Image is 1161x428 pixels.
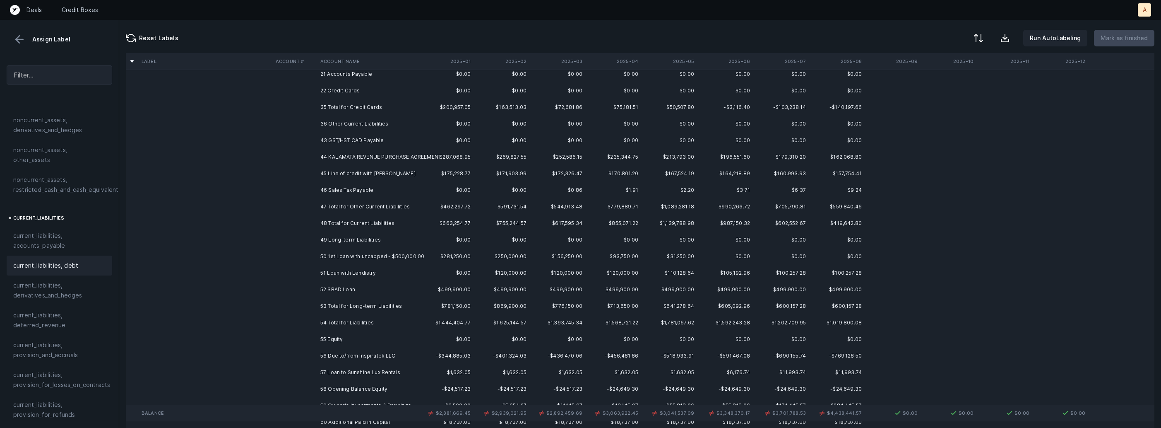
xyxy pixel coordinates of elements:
td: -$690,155.74 [753,348,809,364]
td: $0.00 [530,331,586,348]
td: $755,244.57 [474,215,530,232]
td: 21 Accounts Payable [317,66,418,82]
td: $2,881,669.45 [418,405,474,421]
img: 7413b82b75c0d00168ab4a076994095f.svg [1005,408,1014,418]
td: $3,041,537.09 [642,405,697,421]
td: $499,900.00 [753,281,809,298]
td: $100,257.28 [809,265,865,281]
td: $163,513.03 [474,99,530,116]
button: Reset Labels [119,30,185,46]
td: $250,000.00 [474,248,530,265]
td: $0.00 [697,132,753,149]
th: 2025-01 [418,53,474,70]
td: $462,297.72 [418,198,474,215]
span: current_liabilities, deferred_revenue [13,310,106,330]
td: $0.00 [697,232,753,248]
td: $0.00 [753,132,809,149]
td: $0.00 [418,232,474,248]
td: $287,068.95 [418,149,474,165]
td: $156,250.00 [530,248,586,265]
td: -$140,197.66 [809,99,865,116]
td: -$436,470.06 [530,348,586,364]
td: $0.00 [809,248,865,265]
td: $120,000.00 [530,265,586,281]
td: -$591,467.08 [697,348,753,364]
img: 2d4cea4e0e7287338f84d783c1d74d81.svg [536,408,546,418]
td: 36 Other Current Liabilities [317,116,418,132]
th: Label [138,53,272,70]
img: 2d4cea4e0e7287338f84d783c1d74d81.svg [426,408,436,418]
td: $605,092.96 [697,298,753,314]
td: $5,654.27 [474,397,530,414]
td: $0.00 [530,232,586,248]
button: Run AutoLabeling [1023,30,1087,46]
td: $591,731.54 [474,198,530,215]
td: -$24,649.30 [642,381,697,397]
td: $0.00 [586,132,642,149]
td: $987,150.32 [697,215,753,232]
td: $1,632.05 [642,364,697,381]
th: 2025-09 [865,53,921,70]
td: $0.00 [586,66,642,82]
td: $0.00 [753,116,809,132]
td: $3,701,788.53 [753,405,809,421]
th: 2025-06 [697,53,753,70]
td: 45 Line of credit with [PERSON_NAME] [317,165,418,182]
a: Credit Boxes [62,6,98,14]
th: 2025-11 [977,53,1033,70]
td: $31,250.00 [642,248,697,265]
td: $11,993.74 [753,364,809,381]
td: $0.00 [753,232,809,248]
td: $0.00 [418,82,474,99]
td: $0.00 [642,82,697,99]
td: 48 Total for Current Liabilities [317,215,418,232]
td: $160,993.93 [753,165,809,182]
th: 2025-05 [642,53,697,70]
td: $0.00 [418,182,474,198]
td: $781,150.00 [418,298,474,314]
td: $0.00 [921,405,977,421]
td: -$24,517.23 [418,381,474,397]
img: 2d4cea4e0e7287338f84d783c1d74d81.svg [762,408,772,418]
td: $0.00 [530,82,586,99]
button: Mark as finished [1094,30,1154,46]
td: $179,310.20 [753,149,809,165]
td: -$3,116.40 [697,99,753,116]
span: current_liabilities [13,213,64,223]
td: $713,650.00 [586,298,642,314]
td: $6,176.74 [697,364,753,381]
td: $105,192.96 [697,265,753,281]
a: Deals [26,6,42,14]
td: $499,900.00 [530,281,586,298]
td: 54 Total for Liabilities [317,314,418,331]
th: Account # [272,53,317,70]
td: -$55,818.06 [642,397,697,414]
td: $0.00 [586,331,642,348]
td: $0.00 [418,66,474,82]
td: $0.00 [418,265,474,281]
td: $869,900.00 [474,298,530,314]
td: $1,592,243.28 [697,314,753,331]
td: $602,552.67 [753,215,809,232]
td: $1,202,709.95 [753,314,809,331]
td: $269,827.55 [474,149,530,165]
th: 2025-04 [586,53,642,70]
td: $0.00 [474,82,530,99]
td: $0.00 [530,66,586,82]
td: $0.00 [865,405,921,421]
td: $162,068.80 [809,149,865,165]
span: current_liabilities, provision_for_refunds [13,400,106,420]
td: $499,900.00 [586,281,642,298]
td: $990,266.72 [697,198,753,215]
td: $776,150.00 [530,298,586,314]
td: 58 Opening Balance Equity [317,381,418,397]
th: Account Name [317,53,418,70]
td: $0.00 [474,116,530,132]
div: Assign Label [7,33,112,46]
td: $0.00 [977,405,1033,421]
td: $0.00 [809,116,865,132]
td: $0.00 [809,82,865,99]
td: $419,642.80 [809,215,865,232]
td: 52 SBAD Loan [317,281,418,298]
